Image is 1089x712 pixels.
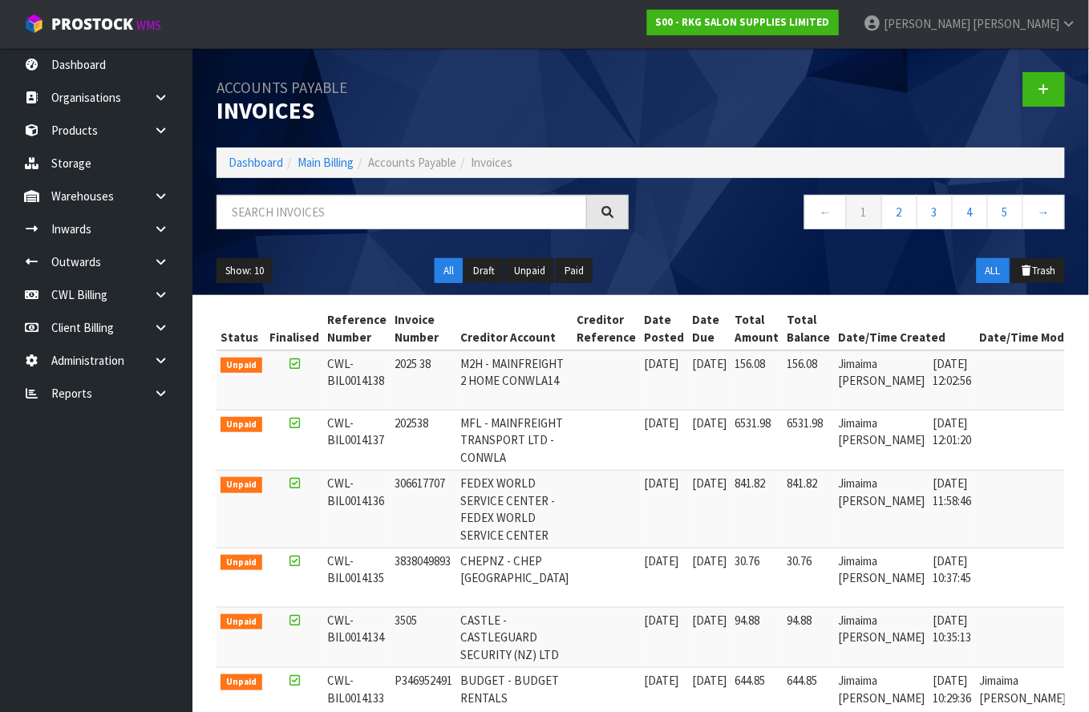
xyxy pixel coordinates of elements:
[266,307,324,350] th: Finalised
[735,553,760,568] span: 30.76
[328,415,385,447] span: CWL-BIL0014137
[435,258,463,284] button: All
[328,553,385,585] span: CWL-BIL0014135
[395,475,446,491] span: 306617707
[787,475,818,491] span: 841.82
[839,356,925,388] span: Jimaima [PERSON_NAME]
[735,613,760,628] span: 94.88
[461,673,560,705] span: BUDGET - BUDGET RENTALS
[328,356,385,388] span: CWL-BIL0014138
[787,553,812,568] span: 30.76
[298,155,354,170] a: Main Billing
[689,307,731,350] th: Date Due
[328,613,385,645] span: CWL-BIL0014134
[461,415,564,465] span: MFL - MAINFREIGHT TRANSPORT LTD -CONWLA
[933,613,972,645] span: [DATE] 10:35:13
[787,613,812,628] span: 94.88
[24,14,44,34] img: cube-alt.png
[735,673,766,688] span: 644.85
[464,258,504,284] button: Draft
[839,673,925,705] span: Jimaima [PERSON_NAME]
[835,307,976,350] th: Date/Time Created
[787,415,824,431] span: 6531.98
[324,307,391,350] th: Reference Number
[693,613,727,628] span: [DATE]
[221,555,262,571] span: Unpaid
[693,356,727,371] span: [DATE]
[787,673,818,688] span: 644.85
[952,195,988,229] a: 4
[980,673,1067,705] span: Jimaima [PERSON_NAME]
[395,613,418,628] span: 3505
[933,356,972,388] span: [DATE] 12:02:56
[645,415,679,431] span: [DATE]
[839,613,925,645] span: Jimaima [PERSON_NAME]
[641,307,689,350] th: Date Posted
[839,475,925,508] span: Jimaima [PERSON_NAME]
[461,553,569,585] span: CHEPNZ - CHEP [GEOGRAPHIC_DATA]
[693,553,727,568] span: [DATE]
[656,15,830,29] strong: S00 - RKG SALON SUPPLIES LIMITED
[136,18,161,33] small: WMS
[693,415,727,431] span: [DATE]
[645,475,679,491] span: [DATE]
[461,475,556,542] span: FEDEX WORLD SERVICE CENTER - FEDEX WORLD SERVICE CENTER
[804,195,847,229] a: ←
[645,553,679,568] span: [DATE]
[693,475,727,491] span: [DATE]
[505,258,554,284] button: Unpaid
[461,613,560,662] span: CASTLE - CASTLEGUARD SECURITY (NZ) LTD
[933,673,972,705] span: [DATE] 10:29:36
[221,477,262,493] span: Unpaid
[645,613,679,628] span: [DATE]
[731,307,783,350] th: Total Amount
[328,673,385,705] span: CWL-BIL0014133
[783,307,835,350] th: Total Balance
[1022,195,1065,229] a: →
[839,553,925,585] span: Jimaima [PERSON_NAME]
[693,673,727,688] span: [DATE]
[735,475,766,491] span: 841.82
[368,155,456,170] span: Accounts Payable
[573,307,641,350] th: Creditor Reference
[217,258,273,284] button: Show: 10
[457,307,573,350] th: Creditor Account
[653,195,1065,234] nav: Page navigation
[51,14,133,34] span: ProStock
[735,415,771,431] span: 6531.98
[933,415,972,447] span: [DATE] 12:01:20
[217,307,266,350] th: Status
[917,195,953,229] a: 3
[645,356,679,371] span: [DATE]
[987,195,1023,229] a: 5
[1011,258,1065,284] button: Trash
[973,16,1059,31] span: [PERSON_NAME]
[221,358,262,374] span: Unpaid
[217,195,587,229] input: Search invoices
[461,356,565,388] span: M2H - MAINFREIGHT 2 HOME CONWLA14
[217,78,347,97] small: Accounts Payable
[787,356,818,371] span: 156.08
[735,356,766,371] span: 156.08
[933,553,972,585] span: [DATE] 10:37:45
[395,553,451,568] span: 3838049893
[645,673,679,688] span: [DATE]
[217,72,629,123] h1: Invoices
[395,673,453,688] span: P346952491
[395,356,431,371] span: 2025 38
[229,155,283,170] a: Dashboard
[395,415,429,431] span: 202538
[933,475,972,508] span: [DATE] 11:58:46
[328,475,385,508] span: CWL-BIL0014136
[846,195,882,229] a: 1
[221,674,262,690] span: Unpaid
[977,258,1010,284] button: ALL
[391,307,457,350] th: Invoice Number
[839,415,925,447] span: Jimaima [PERSON_NAME]
[471,155,512,170] span: Invoices
[884,16,970,31] span: [PERSON_NAME]
[647,10,839,35] a: S00 - RKG SALON SUPPLIES LIMITED
[221,614,262,630] span: Unpaid
[881,195,917,229] a: 2
[556,258,593,284] button: Paid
